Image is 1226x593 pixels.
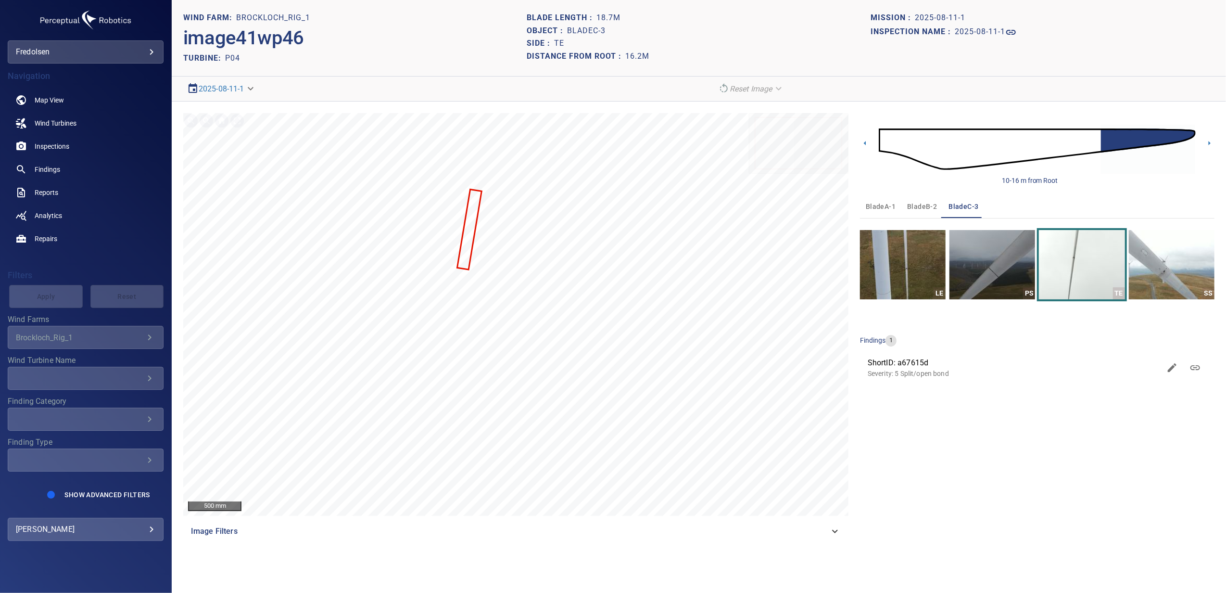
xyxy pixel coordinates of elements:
em: Reset Image [730,84,772,93]
div: 10-16 m from Root [1002,176,1058,185]
span: Findings [35,165,60,174]
span: Repairs [35,234,57,244]
a: PS [949,230,1035,299]
h1: Inspection name : [871,27,955,37]
h1: 2025-08-11-1 [915,13,965,23]
div: 2025-08-11-1 [183,80,260,97]
span: findings [860,336,885,344]
span: bladeC-3 [948,201,978,213]
img: Go home [214,113,229,129]
h4: Filters [8,271,164,280]
button: Show Advanced Filters [59,487,155,503]
a: inspections noActive [8,135,164,158]
a: LE [860,230,946,299]
h1: TE [555,39,565,48]
a: 2025-08-11-1 [199,84,244,93]
div: [PERSON_NAME] [16,522,155,537]
h1: 18.7m [597,13,621,23]
div: Wind Farms [8,326,164,349]
h1: Distance from root : [527,52,626,61]
h2: P04 [225,53,240,63]
span: Reports [35,188,58,197]
div: Brockloch_Rig_1 [16,333,144,342]
div: fredolsen [8,40,164,64]
label: Finding Category [8,398,164,405]
span: Map View [35,95,64,105]
div: fredolsen [16,44,155,60]
div: Wind Turbine Name [8,367,164,390]
div: LE [934,287,946,299]
div: Finding Type [8,449,164,472]
a: SS [1129,230,1214,299]
h1: Mission : [871,13,915,23]
h1: Blade length : [527,13,597,23]
img: fredolsen-logo [38,8,134,33]
span: Analytics [35,211,62,220]
span: Wind Turbines [35,118,76,128]
h2: TURBINE: [183,53,225,63]
a: map noActive [8,89,164,112]
a: reports noActive [8,181,164,204]
span: Show Advanced Filters [64,491,150,499]
p: Severity: 5 Split/open bond [868,369,1161,378]
h4: Navigation [8,71,164,81]
h1: 16.2m [626,52,650,61]
div: SS [1202,287,1214,299]
span: Image Filters [191,526,829,537]
h1: WIND FARM: [183,13,236,23]
h1: Side : [527,39,555,48]
span: ShortID: a67615d [868,357,1161,369]
a: TE [1039,230,1125,299]
span: Inspections [35,142,69,151]
div: TE [1113,287,1125,299]
label: Wind Turbine Name [8,357,164,364]
h1: 2025-08-11-1 [955,27,1005,37]
img: d [879,111,1196,188]
a: repairs noActive [8,227,164,250]
label: Finding Type [8,438,164,446]
a: 2025-08-11-1 [955,26,1017,38]
h2: image41wp46 [183,26,304,50]
span: bladeA-1 [866,201,896,213]
a: analytics noActive [8,204,164,227]
label: Wind Farms [8,316,164,323]
div: Image Filters [183,520,848,543]
div: Reset Image [714,80,788,97]
a: windturbines noActive [8,112,164,135]
div: PS [1023,287,1035,299]
h1: Object : [527,26,568,36]
img: Toggle full page [229,113,245,129]
div: Finding Category [8,408,164,431]
h1: Brockloch_Rig_1 [236,13,310,23]
img: Zoom out [199,113,214,129]
img: Zoom in [183,113,199,129]
a: findings noActive [8,158,164,181]
span: 1 [885,336,897,345]
span: bladeB-2 [907,201,937,213]
h1: bladeC-3 [568,26,606,36]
